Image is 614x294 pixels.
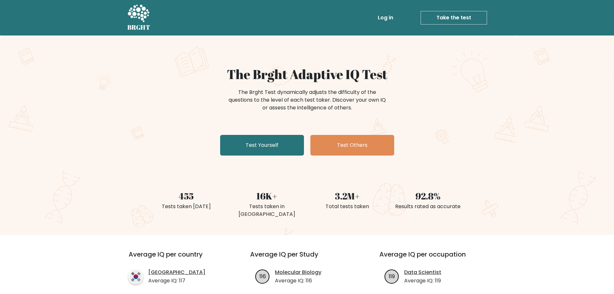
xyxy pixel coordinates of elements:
[230,203,303,218] div: Tests taken in [GEOGRAPHIC_DATA]
[389,272,395,280] text: 119
[230,189,303,203] div: 16K+
[259,272,266,280] text: 116
[250,250,364,266] h3: Average IQ per Study
[421,11,487,25] a: Take the test
[404,277,441,285] p: Average IQ: 119
[148,277,205,285] p: Average IQ: 117
[127,24,151,31] h5: BRGHT
[227,88,388,112] div: The Brght Test dynamically adjusts the difficulty of the questions to the level of each test take...
[275,269,321,276] a: Molecular Biology
[148,269,205,276] a: [GEOGRAPHIC_DATA]
[392,189,464,203] div: 92.8%
[220,135,304,156] a: Test Yourself
[392,203,464,210] div: Results rated as accurate
[379,250,493,266] h3: Average IQ per occupation
[404,269,441,276] a: Data Scientist
[127,3,151,33] a: BRGHT
[275,277,321,285] p: Average IQ: 116
[311,189,384,203] div: 3.2M+
[150,66,464,82] h1: The Brght Adaptive IQ Test
[311,203,384,210] div: Total tests taken
[150,189,223,203] div: 455
[129,250,227,266] h3: Average IQ per country
[310,135,394,156] a: Test Others
[375,11,396,24] a: Log in
[129,269,143,284] img: country
[150,203,223,210] div: Tests taken [DATE]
